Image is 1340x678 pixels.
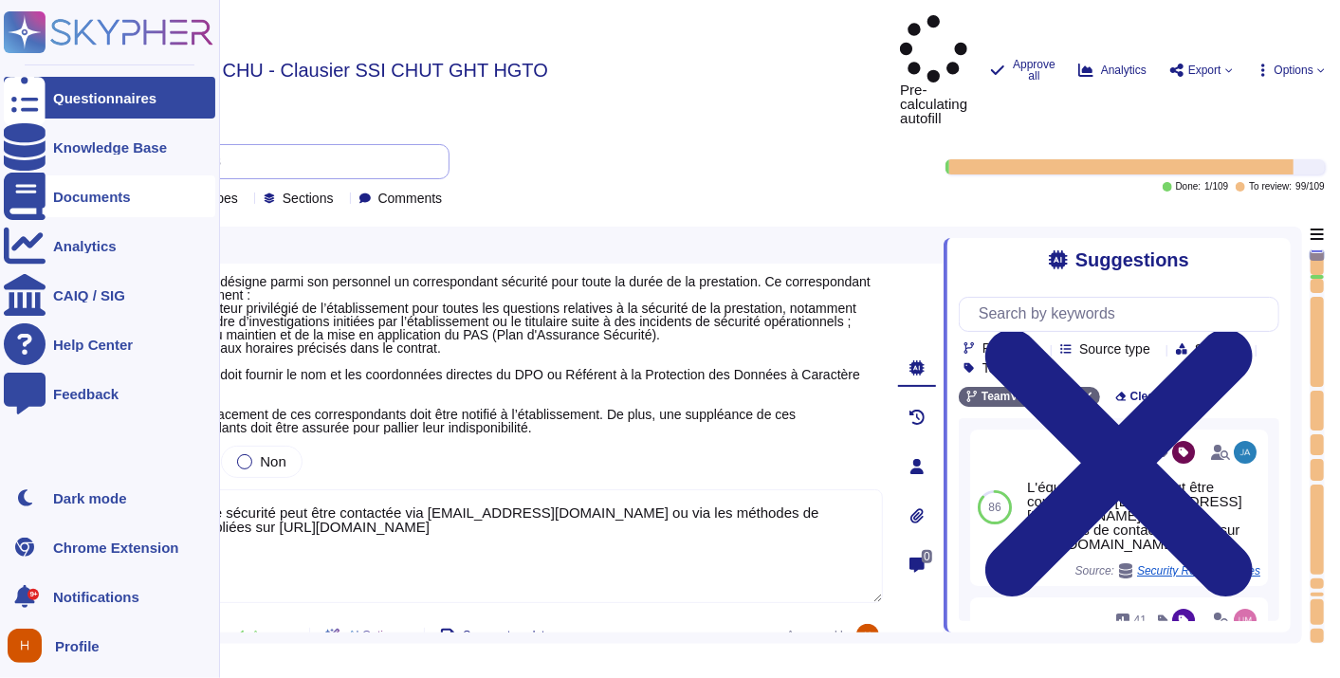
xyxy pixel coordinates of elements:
span: Export [1188,64,1221,76]
div: Analytics [53,239,117,253]
a: Chrome Extension [4,526,215,568]
span: Sections [283,192,334,205]
img: user [1234,441,1257,464]
div: Help Center [53,338,133,352]
span: Non [260,453,286,469]
span: Save as template [463,630,551,641]
span: CHU - Clausier SSI CHUT GHT HGTO [223,61,548,80]
span: Done: [1176,182,1202,192]
a: Feedback [4,373,215,414]
input: Search by keywords [75,145,449,178]
button: Approve all [990,59,1055,82]
span: Profile [55,639,100,653]
button: user [4,625,55,667]
button: Save as template [425,616,566,654]
a: CAIQ / SIG [4,274,215,316]
img: user [856,624,879,647]
button: Approve [214,616,310,654]
span: Notifications [53,590,139,604]
span: Pre-calculating autofill [900,15,967,125]
span: 86 [988,502,1000,513]
span: Analytics [1101,64,1147,76]
a: Analytics [4,225,215,266]
a: Documents [4,175,215,217]
div: Questionnaires [53,91,156,105]
div: Documents [53,190,131,204]
span: 0 [922,550,932,563]
span: Answered by [787,630,853,641]
span: To review: [1249,182,1292,192]
span: Comments [378,192,443,205]
div: Feedback [53,387,119,401]
span: Options [1275,64,1313,76]
img: user [1234,609,1257,632]
span: Approve all [1013,59,1055,82]
div: Dark mode [53,491,127,505]
div: Knowledge Base [53,140,167,155]
button: Analytics [1078,63,1147,78]
a: Help Center [4,323,215,365]
span: 99 / 109 [1295,182,1325,192]
input: Search by keywords [969,298,1278,331]
img: user [8,629,42,663]
span: Approve [252,630,295,641]
a: Knowledge Base [4,126,215,168]
textarea: L'équipe de sécurité peut être contactée via [EMAIL_ADDRESS][DOMAIN_NAME] ou via les méthodes de ... [133,489,883,603]
span: 1 / 109 [1204,182,1228,192]
div: 9+ [28,589,39,600]
div: Chrome Extension [53,541,179,555]
span: AI Options [348,630,401,641]
div: CAIQ / SIG [53,288,125,302]
a: Questionnaires [4,77,215,119]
